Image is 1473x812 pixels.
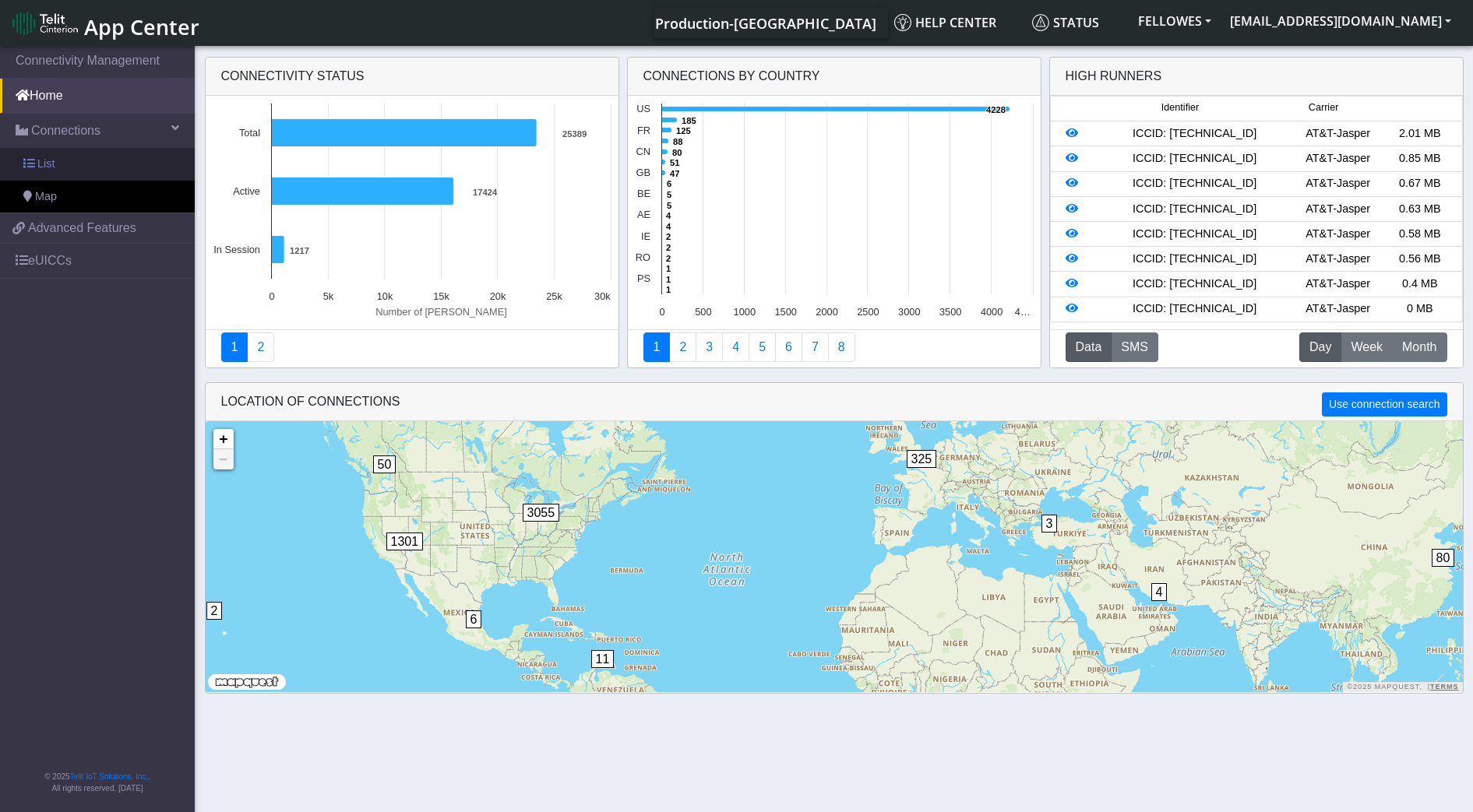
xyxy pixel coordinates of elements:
[523,504,560,522] span: 3055
[636,167,650,178] text: GB
[1402,338,1436,357] span: Month
[1221,7,1461,35] button: [EMAIL_ADDRESS][DOMAIN_NAME]
[1111,332,1158,362] button: SMS
[386,533,424,550] span: 1301
[1092,125,1297,142] div: ICCID: [TECHNICAL_ID]
[1066,67,1162,86] div: High Runners
[473,188,498,197] text: 17424
[1032,14,1099,31] span: Status
[666,254,671,263] text: 2
[591,650,615,668] span: 11
[238,127,259,139] text: Total
[666,211,671,220] text: 4
[466,610,482,628] span: 6
[290,246,309,255] text: 1217
[636,125,650,136] text: FR
[247,332,274,362] a: Deployment status
[206,58,618,96] div: Connectivity status
[695,306,711,318] text: 500
[1297,251,1379,268] div: AT&T-Jasper
[221,332,603,362] nav: Summary paging
[666,232,671,241] text: 2
[636,209,650,220] text: AE
[1092,175,1297,192] div: ICCID: [TECHNICAL_ID]
[221,332,248,362] a: Connectivity status
[980,306,1002,318] text: 4000
[939,306,960,318] text: 3500
[670,158,679,167] text: 51
[1151,583,1168,601] span: 4
[84,12,199,41] span: App Center
[655,14,876,33] span: Production-[GEOGRAPHIC_DATA]
[213,244,260,255] text: In Session
[1297,226,1379,243] div: AT&T-Jasper
[1129,7,1221,35] button: FELLOWES
[322,290,333,302] text: 5k
[1014,306,1030,318] text: 4…
[70,772,148,781] a: Telit IoT Solutions, Inc.
[696,332,723,362] a: Usage per Country
[31,121,100,140] span: Connections
[775,332,802,362] a: 14 Days Trend
[233,185,260,197] text: Active
[35,188,57,206] span: Map
[1066,332,1112,362] button: Data
[636,103,650,114] text: US
[37,156,55,173] span: List
[489,290,506,302] text: 20k
[1341,332,1393,362] button: Week
[1092,226,1297,243] div: ICCID: [TECHNICAL_ID]
[898,306,920,318] text: 3000
[986,105,1006,114] text: 4228
[636,188,650,199] text: BE
[643,332,671,362] a: Connections By Country
[666,264,671,273] text: 1
[1032,14,1049,31] img: status.svg
[676,126,691,135] text: 125
[373,455,396,473] span: 50
[1309,100,1338,115] span: Carrier
[802,332,829,362] a: Zero Session
[1432,549,1455,567] span: 80
[213,449,234,469] a: Zoom out
[28,219,136,237] span: Advanced Features
[1161,100,1199,115] span: Identifier
[673,137,682,146] text: 88
[546,290,562,302] text: 25k
[1322,392,1447,417] button: Use connection search
[635,251,650,263] text: RO
[666,243,671,252] text: 2
[816,306,837,318] text: 2000
[1392,332,1447,362] button: Month
[1092,301,1297,318] div: ICCID: [TECHNICAL_ID]
[213,429,234,449] a: Zoom in
[1026,7,1129,38] a: Status
[670,169,679,178] text: 47
[1430,683,1459,691] a: Terms
[669,332,696,362] a: Carrier
[667,179,671,188] text: 6
[594,290,611,302] text: 30k
[828,332,855,362] a: Not Connected for 30 days
[1092,276,1297,293] div: ICCID: [TECHNICAL_ID]
[749,332,776,362] a: Usage by Carrier
[636,272,650,284] text: PS
[376,290,393,302] text: 10k
[636,146,650,157] text: CN
[654,7,876,38] a: Your current platform instance
[1379,150,1461,167] div: 0.85 MB
[894,14,996,31] span: Help center
[1151,583,1167,630] div: 4
[774,306,796,318] text: 1500
[269,290,274,302] text: 0
[1297,201,1379,218] div: AT&T-Jasper
[1379,301,1461,318] div: 0 MB
[1309,338,1331,357] span: Day
[1297,150,1379,167] div: AT&T-Jasper
[672,148,682,157] text: 80
[666,285,671,294] text: 1
[12,6,197,40] a: App Center
[1379,226,1461,243] div: 0.58 MB
[1041,515,1058,533] span: 3
[433,290,449,302] text: 15k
